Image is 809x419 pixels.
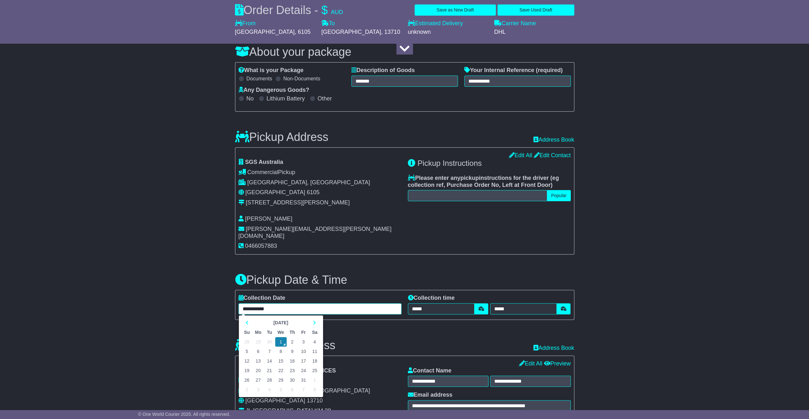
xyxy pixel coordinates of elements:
[307,397,323,404] span: 13710
[235,20,256,27] label: From
[245,243,277,249] span: 0466057883
[275,375,287,385] td: 29
[275,356,287,366] td: 15
[415,4,496,16] button: Save as New Draft
[351,67,415,74] label: Description of Goods
[239,295,285,302] label: Collection Date
[138,412,230,417] span: © One World Courier 2025. All rights reserved.
[239,226,392,239] span: [PERSON_NAME][EMAIL_ADDRESS][PERSON_NAME][DOMAIN_NAME]
[235,274,574,286] h3: Pickup Date & Time
[247,169,278,175] span: Commercial
[381,29,400,35] span: , 13710
[408,367,452,374] label: Contact Name
[241,347,253,356] td: 5
[298,366,309,375] td: 24
[245,216,292,222] span: [PERSON_NAME]
[408,175,571,188] label: Please enter any instructions for the driver ( )
[298,385,309,394] td: 7
[247,179,370,186] span: [GEOGRAPHIC_DATA], [GEOGRAPHIC_DATA]
[298,347,309,356] td: 10
[287,385,298,394] td: 6
[533,152,570,158] a: Edit Contact
[235,339,335,352] h3: Delivery Address
[235,131,328,143] h3: Pickup Address
[275,347,287,356] td: 8
[309,337,320,347] td: 4
[309,347,320,356] td: 11
[464,67,563,74] label: Your Internal Reference (required)
[309,366,320,375] td: 25
[241,385,253,394] td: 2
[241,356,253,366] td: 12
[318,95,332,102] label: Other
[264,347,275,356] td: 7
[239,87,309,94] label: Any Dangerous Goods?
[494,20,536,27] label: Carrier Name
[246,95,254,102] label: No
[321,29,381,35] span: [GEOGRAPHIC_DATA]
[321,20,335,27] label: To
[519,360,542,367] a: Edit All
[309,356,320,366] td: 18
[287,327,298,337] th: Th
[235,3,343,17] div: Order Details -
[241,366,253,375] td: 19
[267,95,305,102] label: Lithium Battery
[408,175,559,188] span: eg collection ref, Purchase Order No, Left at Front Door
[253,327,264,337] th: Mo
[307,189,320,195] span: 6105
[309,327,320,337] th: Sa
[309,385,320,394] td: 8
[547,190,570,201] button: Popular
[408,392,452,399] label: Email address
[497,4,574,16] button: Save Used Draft
[295,29,311,35] span: , 6105
[309,375,320,385] td: 1
[298,375,309,385] td: 31
[235,46,574,58] h3: About your package
[253,347,264,356] td: 6
[494,29,574,36] div: DHL
[533,136,574,143] a: Address Book
[264,375,275,385] td: 28
[246,199,350,206] div: [STREET_ADDRESS][PERSON_NAME]
[264,337,275,347] td: 30
[246,397,305,404] span: [GEOGRAPHIC_DATA]
[264,356,275,366] td: 14
[245,159,283,165] span: SGS Australia
[298,356,309,366] td: 17
[321,4,328,17] span: $
[509,152,532,158] a: Edit All
[287,337,298,347] td: 2
[253,375,264,385] td: 27
[287,356,298,366] td: 16
[275,385,287,394] td: 5
[408,29,488,36] div: unknown
[246,76,272,82] label: Documents
[253,356,264,366] td: 13
[241,337,253,347] td: 28
[287,347,298,356] td: 9
[246,189,305,195] span: [GEOGRAPHIC_DATA]
[235,29,295,35] span: [GEOGRAPHIC_DATA]
[246,408,373,415] div: Jl. [GEOGRAPHIC_DATA] KM 28
[287,375,298,385] td: 30
[331,9,343,15] span: AUD
[533,345,574,351] a: Address Book
[264,327,275,337] th: Tu
[241,327,253,337] th: Su
[253,366,264,375] td: 20
[275,366,287,375] td: 22
[298,337,309,347] td: 3
[460,175,479,181] span: pickup
[264,385,275,394] td: 4
[287,366,298,375] td: 23
[275,337,287,347] td: 1
[417,159,482,167] span: Pickup Instructions
[264,366,275,375] td: 21
[239,67,304,74] label: What is your Package
[253,337,264,347] td: 29
[544,360,570,367] a: Preview
[253,385,264,394] td: 3
[239,169,401,176] div: Pickup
